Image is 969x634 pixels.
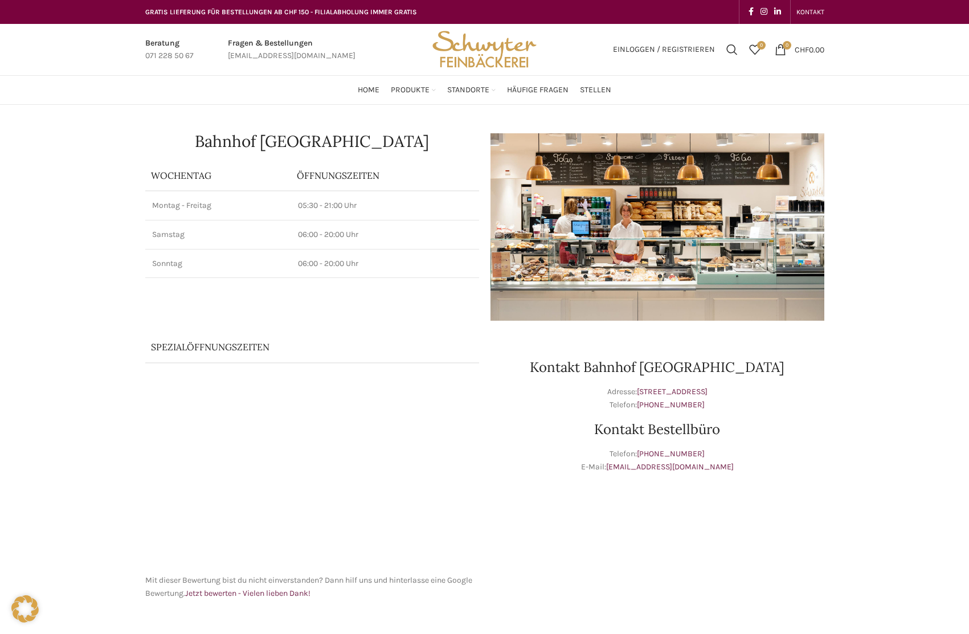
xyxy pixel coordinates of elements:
[391,85,430,96] span: Produkte
[152,258,284,269] p: Sonntag
[151,169,285,182] p: Wochentag
[795,44,824,54] bdi: 0.00
[145,392,479,563] iframe: schwyter bahnhof
[637,449,705,459] a: [PHONE_NUMBER]
[743,38,766,61] div: Meine Wunschliste
[140,79,830,101] div: Main navigation
[358,85,379,96] span: Home
[795,44,809,54] span: CHF
[297,169,473,182] p: ÖFFNUNGSZEITEN
[796,1,824,23] a: KONTAKT
[152,229,284,240] p: Samstag
[606,462,734,472] a: [EMAIL_ADDRESS][DOMAIN_NAME]
[428,24,540,75] img: Bäckerei Schwyter
[721,38,743,61] a: Suchen
[745,4,757,20] a: Facebook social link
[490,448,824,473] p: Telefon: E-Mail:
[580,85,611,96] span: Stellen
[637,400,705,410] a: [PHONE_NUMBER]
[145,574,479,600] p: Mit dieser Bewertung bist du nicht einverstanden? Dann hilf uns und hinterlasse eine Google Bewer...
[791,1,830,23] div: Secondary navigation
[447,79,496,101] a: Standorte
[757,4,771,20] a: Instagram social link
[613,46,715,54] span: Einloggen / Registrieren
[783,41,791,50] span: 0
[490,386,824,411] p: Adresse: Telefon:
[145,8,417,16] span: GRATIS LIEFERUNG FÜR BESTELLUNGEN AB CHF 150 - FILIALABHOLUNG IMMER GRATIS
[152,200,284,211] p: Montag - Freitag
[580,79,611,101] a: Stellen
[391,79,436,101] a: Produkte
[358,79,379,101] a: Home
[490,361,824,374] h2: Kontakt Bahnhof [GEOGRAPHIC_DATA]
[757,41,766,50] span: 0
[771,4,784,20] a: Linkedin social link
[769,38,830,61] a: 0 CHF0.00
[637,387,708,396] a: [STREET_ADDRESS]
[145,37,194,63] a: Infobox link
[185,588,310,598] a: Jetzt bewerten - Vielen lieben Dank!
[796,8,824,16] span: KONTAKT
[228,37,355,63] a: Infobox link
[298,229,472,240] p: 06:00 - 20:00 Uhr
[298,258,472,269] p: 06:00 - 20:00 Uhr
[507,79,569,101] a: Häufige Fragen
[607,38,721,61] a: Einloggen / Registrieren
[428,44,540,54] a: Site logo
[145,133,479,149] h1: Bahnhof [GEOGRAPHIC_DATA]
[490,423,824,436] h2: Kontakt Bestellbüro
[743,38,766,61] a: 0
[507,85,569,96] span: Häufige Fragen
[151,341,441,353] p: Spezialöffnungszeiten
[447,85,489,96] span: Standorte
[298,200,472,211] p: 05:30 - 21:00 Uhr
